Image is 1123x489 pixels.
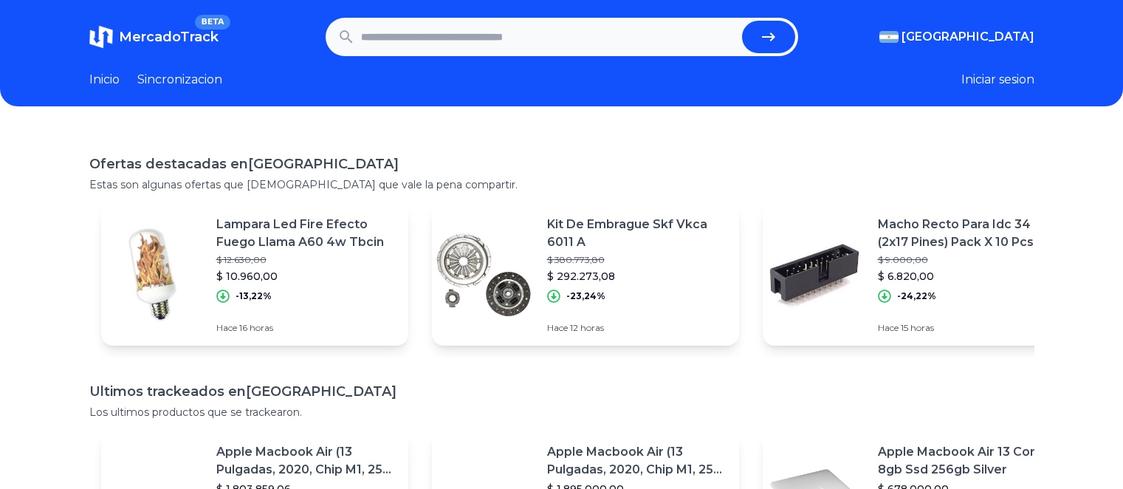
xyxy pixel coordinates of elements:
p: $ 292.273,08 [547,269,727,284]
p: Los ultimos productos que se trackearon. [89,405,1034,420]
p: Estas son algunas ofertas que [DEMOGRAPHIC_DATA] que vale la pena compartir. [89,177,1034,192]
p: Kit De Embrague Skf Vkca 6011 A [547,216,727,251]
p: $ 10.960,00 [216,269,396,284]
p: $ 380.773,80 [547,254,727,266]
a: Featured imageKit De Embrague Skf Vkca 6011 A$ 380.773,80$ 292.273,08-23,24%Hace 12 horas [432,204,739,346]
img: Featured image [432,223,535,326]
p: -23,24% [566,290,605,302]
img: Featured image [101,223,205,326]
h1: Ultimos trackeados en [GEOGRAPHIC_DATA] [89,381,1034,402]
p: Hace 12 horas [547,322,727,334]
p: Apple Macbook Air (13 Pulgadas, 2020, Chip M1, 256 Gb De Ssd, 8 Gb De Ram) - Plata [216,443,396,479]
a: Featured imageLampara Led Fire Efecto Fuego Llama A60 4w Tbcin$ 12.630,00$ 10.960,00-13,22%Hace 1... [101,204,408,346]
p: Hace 16 horas [216,322,396,334]
p: Apple Macbook Air 13 Core I5 8gb Ssd 256gb Silver [878,443,1058,479]
a: Featured imageMacho Recto Para Idc 34 (2x17 Pines) Pack X 10 Pcs$ 9.000,00$ 6.820,00-24,22%Hace 1... [763,204,1070,346]
a: Sincronizacion [137,71,222,89]
a: Inicio [89,71,120,89]
p: Macho Recto Para Idc 34 (2x17 Pines) Pack X 10 Pcs [878,216,1058,251]
span: [GEOGRAPHIC_DATA] [902,28,1034,46]
img: Featured image [763,223,866,326]
p: Apple Macbook Air (13 Pulgadas, 2020, Chip M1, 256 Gb De Ssd, 8 Gb De Ram) - Plata [547,443,727,479]
span: MercadoTrack [119,29,219,45]
img: Argentina [879,31,899,43]
img: MercadoTrack [89,25,113,49]
a: MercadoTrackBETA [89,25,219,49]
button: Iniciar sesion [961,71,1034,89]
p: $ 12.630,00 [216,254,396,266]
p: Lampara Led Fire Efecto Fuego Llama A60 4w Tbcin [216,216,396,251]
p: $ 6.820,00 [878,269,1058,284]
button: [GEOGRAPHIC_DATA] [879,28,1034,46]
p: Hace 15 horas [878,322,1058,334]
h1: Ofertas destacadas en [GEOGRAPHIC_DATA] [89,154,1034,174]
p: -13,22% [236,290,272,302]
p: $ 9.000,00 [878,254,1058,266]
span: BETA [195,15,230,30]
p: -24,22% [897,290,936,302]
